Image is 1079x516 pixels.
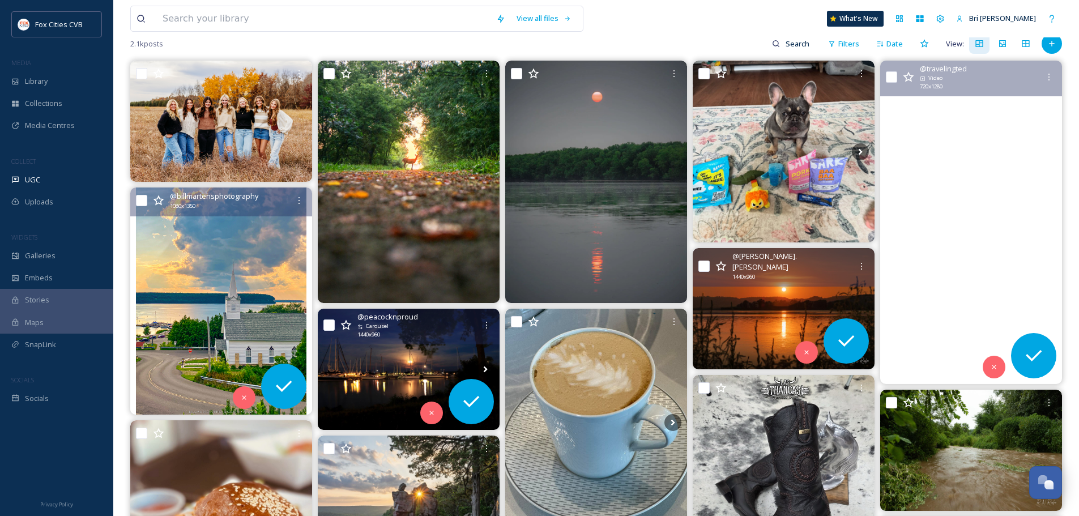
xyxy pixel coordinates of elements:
[170,202,195,210] span: 1080 x 1350
[25,197,53,207] span: Uploads
[827,11,884,27] a: What's New
[886,39,903,49] span: Date
[25,272,53,283] span: Embeds
[732,273,755,281] span: 1440 x 960
[357,312,418,322] span: @ peacocknproud
[838,39,859,49] span: Filters
[170,191,258,202] span: @ billmartensphotography
[130,187,312,415] img: Man, what a peaceful evening in Ephraim a couple of weeks ago. This was right after our fish boil...
[969,13,1036,23] span: Bri [PERSON_NAME]
[40,501,73,508] span: Privacy Policy
[920,63,967,74] span: @ travelingted
[25,250,56,261] span: Galleries
[880,61,1062,384] video: Enjoying the last days of summer break on the Kickapoo River in the Driftless Region of Wisconsin...
[25,393,49,404] span: Socials
[880,390,1062,511] img: This is what 2” of rain in 45 minutes will do to a creek. #nature #naturephotography #photo #phot...
[130,61,312,182] img: ONE MORE SLEEP UNTIL MY CLASS OF 2027 SENIOR MODEL TEAM APPLICATIONS ARE RELEASED!!! Set your ala...
[366,322,389,330] span: Carousel
[920,83,942,91] span: 720 x 1280
[693,248,875,369] img: A little sunset action last night before the storms hit this morning. #nature #naturephotography ...
[25,174,40,185] span: UGC
[25,295,49,305] span: Stories
[11,233,37,241] span: WIDGETS
[25,98,62,109] span: Collections
[130,39,163,49] span: 2.1k posts
[732,251,851,272] span: @ [PERSON_NAME].[PERSON_NAME]
[950,7,1042,29] a: Bri [PERSON_NAME]
[505,61,687,303] img: Not the moon, just the sun with a nice blanket of wildfire smoke. Almost scenic enough to make yo...
[1029,466,1062,499] button: Open Chat
[25,339,56,350] span: SnapLink
[18,19,29,30] img: images.png
[25,76,48,87] span: Library
[11,157,36,165] span: COLLECT
[318,61,500,303] img: “Trust in the Lord and do good; dwell in the land and enjoy safe pasture.” Psalm 37:3
[157,6,491,31] input: Search your library
[928,74,942,82] span: Video
[25,317,44,328] span: Maps
[25,120,75,131] span: Media Centres
[11,58,31,67] span: MEDIA
[511,7,577,29] a: View all files
[693,61,875,242] img: Big Kahuna needed some new toys cuz he is an aggressive chewer and keeps breaking the regular toy...
[780,32,817,55] input: Search
[946,39,964,49] span: View:
[35,19,83,29] span: Fox Cities CVB
[318,309,500,430] img: Those summer nights 🤩 #summer #moon #fullmoon #bayfield_wi #shotoncan #lakesuperior #upnorth #lak...
[357,331,380,339] span: 1440 x 960
[40,497,73,510] a: Privacy Policy
[11,376,34,384] span: SOCIALS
